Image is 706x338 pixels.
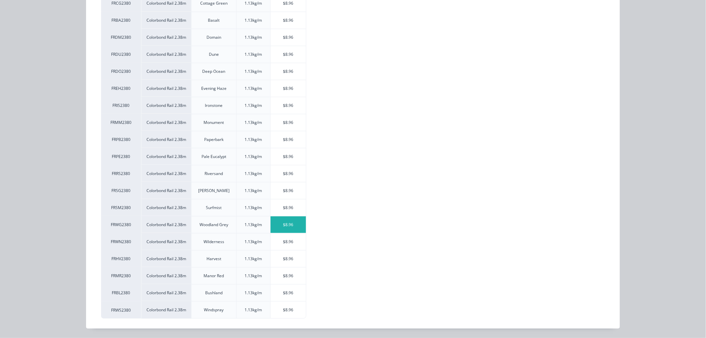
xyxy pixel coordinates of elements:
[271,182,306,199] div: $8.96
[245,273,262,279] div: 1.13kg/m
[206,205,222,211] div: Surfmist
[207,256,221,262] div: Harvest
[101,267,141,284] div: FRMR2380
[101,46,141,63] div: FRDU2380
[245,103,262,109] div: 1.13kg/m
[101,148,141,165] div: FRPE2380
[271,285,306,301] div: $8.96
[271,97,306,114] div: $8.96
[204,137,224,143] div: Paperbark
[141,284,191,301] div: Colorbond Rail 2.38m
[245,256,262,262] div: 1.13kg/m
[245,137,262,143] div: 1.13kg/m
[245,51,262,57] div: 1.13kg/m
[204,273,224,279] div: Manor Red
[141,131,191,148] div: Colorbond Rail 2.38m
[209,51,219,57] div: Dune
[101,12,141,29] div: FRBA2380
[141,267,191,284] div: Colorbond Rail 2.38m
[205,171,223,177] div: Riversand
[245,154,262,160] div: 1.13kg/m
[245,307,262,313] div: 1.13kg/m
[245,239,262,245] div: 1.13kg/m
[101,216,141,233] div: FRWG2380
[271,12,306,29] div: $8.96
[271,250,306,267] div: $8.96
[271,46,306,63] div: $8.96
[271,233,306,250] div: $8.96
[101,182,141,199] div: FRSG2380
[204,239,224,245] div: Wilderness
[271,165,306,182] div: $8.96
[141,233,191,250] div: Colorbond Rail 2.38m
[200,0,228,6] div: Cottage Green
[141,80,191,97] div: Colorbond Rail 2.38m
[245,0,262,6] div: 1.13kg/m
[205,103,223,109] div: Ironstone
[101,114,141,131] div: FRMM2380
[141,148,191,165] div: Colorbond Rail 2.38m
[141,114,191,131] div: Colorbond Rail 2.38m
[245,86,262,92] div: 1.13kg/m
[101,233,141,250] div: FRWN2380
[271,114,306,131] div: $8.96
[245,290,262,296] div: 1.13kg/m
[245,34,262,40] div: 1.13kg/m
[204,120,224,126] div: Monument
[141,12,191,29] div: Colorbond Rail 2.38m
[141,250,191,267] div: Colorbond Rail 2.38m
[141,199,191,216] div: Colorbond Rail 2.38m
[101,80,141,97] div: FREH2380
[200,222,228,228] div: Woodland Grey
[141,182,191,199] div: Colorbond Rail 2.38m
[245,120,262,126] div: 1.13kg/m
[101,250,141,267] div: FRHV2380
[141,97,191,114] div: Colorbond Rail 2.38m
[245,205,262,211] div: 1.13kg/m
[141,63,191,80] div: Colorbond Rail 2.38m
[245,171,262,177] div: 1.13kg/m
[271,268,306,284] div: $8.96
[101,131,141,148] div: FRPB2380
[202,154,226,160] div: Pale Eucalypt
[271,302,306,318] div: $8.96
[141,216,191,233] div: Colorbond Rail 2.38m
[101,97,141,114] div: FRIS2380
[202,68,225,74] div: Deep Ocean
[204,307,224,313] div: Windspray
[271,199,306,216] div: $8.96
[208,17,220,23] div: Basalt
[245,17,262,23] div: 1.13kg/m
[245,68,262,74] div: 1.13kg/m
[101,165,141,182] div: FRRS2380
[207,34,221,40] div: Domain
[141,46,191,63] div: Colorbond Rail 2.38m
[141,165,191,182] div: Colorbond Rail 2.38m
[101,301,141,319] div: FRWS2380
[101,29,141,46] div: FRDM2380
[141,29,191,46] div: Colorbond Rail 2.38m
[245,222,262,228] div: 1.13kg/m
[271,80,306,97] div: $8.96
[271,63,306,80] div: $8.96
[201,86,227,92] div: Evening Haze
[271,216,306,233] div: $8.96
[101,63,141,80] div: FRDO2380
[198,188,230,194] div: [PERSON_NAME]
[245,188,262,194] div: 1.13kg/m
[271,148,306,165] div: $8.96
[271,131,306,148] div: $8.96
[101,284,141,301] div: FRBL2380
[101,199,141,216] div: FRSM2380
[271,29,306,46] div: $8.96
[141,301,191,319] div: Colorbond Rail 2.38m
[205,290,223,296] div: Bushland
